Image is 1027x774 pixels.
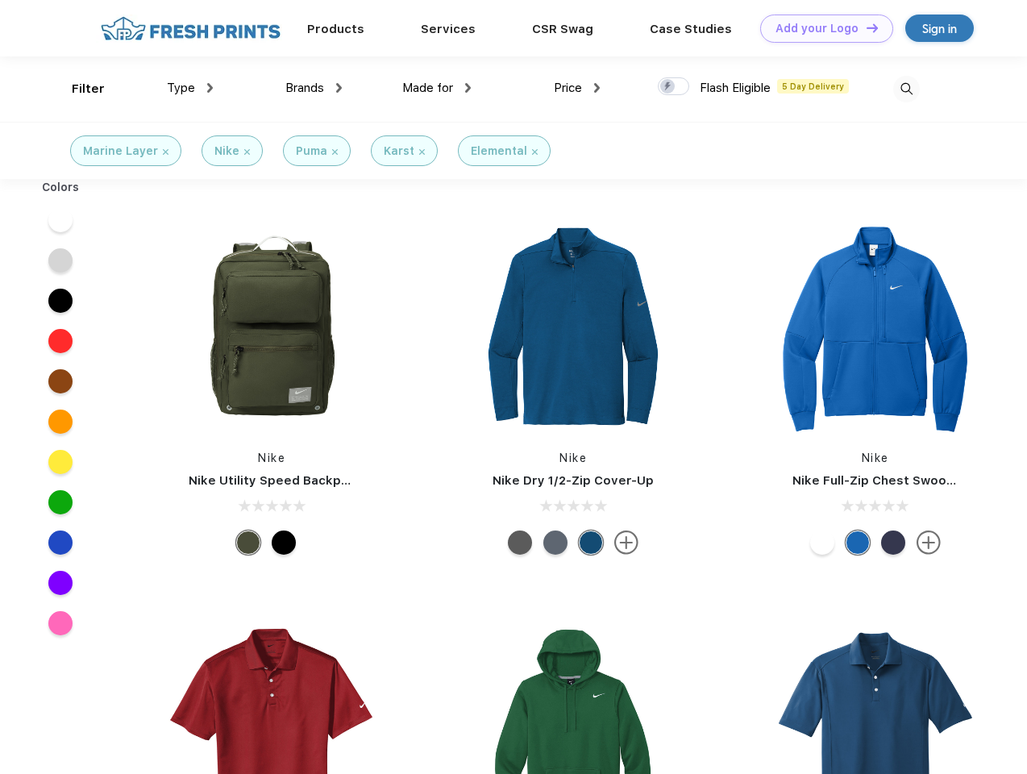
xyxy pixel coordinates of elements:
span: 5 Day Delivery [777,79,849,94]
span: Brands [285,81,324,95]
a: Nike Utility Speed Backpack [189,473,363,488]
div: Black Heather [508,531,532,555]
img: func=resize&h=266 [466,219,680,434]
div: Marine Layer [83,143,158,160]
a: Nike Full-Zip Chest Swoosh Jacket [792,473,1007,488]
div: Puma [296,143,327,160]
div: Midnight Navy [881,531,905,555]
div: Karst [384,143,414,160]
div: Elemental [471,143,527,160]
img: dropdown.png [336,83,342,93]
img: func=resize&h=266 [164,219,379,434]
div: Add your Logo [775,22,859,35]
a: Nike Dry 1/2-Zip Cover-Up [493,473,654,488]
div: Navy Heather [543,531,568,555]
img: filter_cancel.svg [532,149,538,155]
div: Colors [30,179,92,196]
a: Products [307,22,364,36]
span: Flash Eligible [700,81,771,95]
img: more.svg [614,531,638,555]
div: Royal [846,531,870,555]
div: Black [272,531,296,555]
img: dropdown.png [465,83,471,93]
img: fo%20logo%202.webp [96,15,285,43]
a: Nike [862,451,889,464]
img: filter_cancel.svg [419,149,425,155]
span: Type [167,81,195,95]
a: Nike [559,451,587,464]
div: Gym Blue [579,531,603,555]
img: dropdown.png [594,83,600,93]
img: DT [867,23,878,32]
div: Cargo Khaki [236,531,260,555]
img: filter_cancel.svg [244,149,250,155]
a: Nike [258,451,285,464]
div: Sign in [922,19,957,38]
span: Made for [402,81,453,95]
img: more.svg [917,531,941,555]
img: dropdown.png [207,83,213,93]
div: Nike [214,143,239,160]
img: filter_cancel.svg [163,149,168,155]
a: Sign in [905,15,974,42]
img: func=resize&h=266 [768,219,983,434]
img: desktop_search.svg [893,76,920,102]
a: Services [421,22,476,36]
div: Filter [72,80,105,98]
a: CSR Swag [532,22,593,36]
span: Price [554,81,582,95]
img: filter_cancel.svg [332,149,338,155]
div: White [810,531,834,555]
